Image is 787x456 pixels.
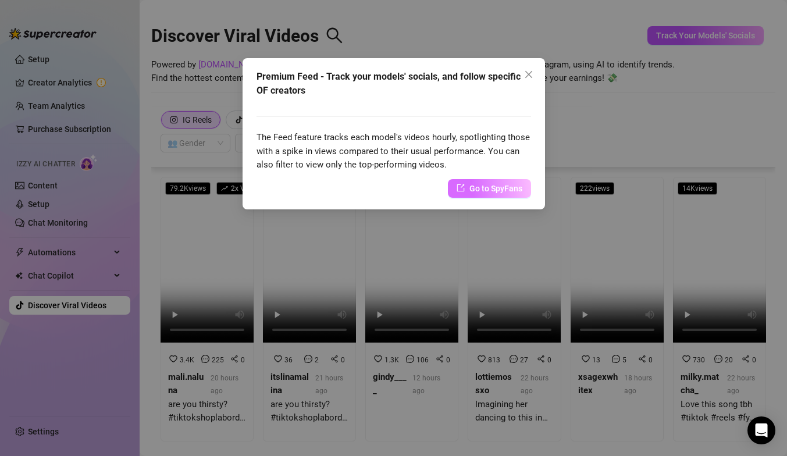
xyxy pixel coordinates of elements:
span: The Feed feature tracks each model's videos hourly, spotlighting those with a spike in views comp... [257,132,530,170]
a: Go to SpyFans [448,179,531,198]
span: export [457,184,465,192]
span: close [524,70,533,79]
div: Premium Feed - Track your models' socials, and follow specific OF creators [257,70,531,98]
div: Open Intercom Messenger [747,416,775,444]
span: Go to SpyFans [469,182,522,195]
button: Close [519,65,538,84]
span: Close [519,70,538,79]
